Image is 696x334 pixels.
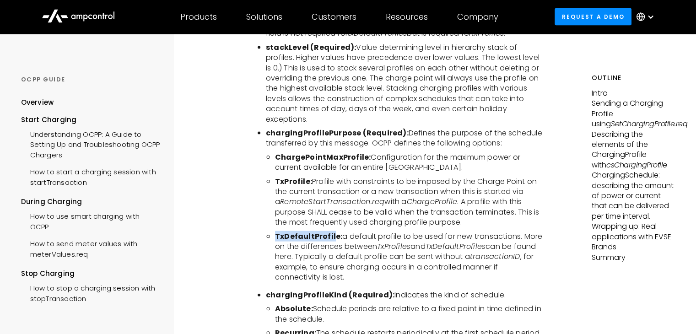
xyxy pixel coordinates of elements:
a: How to stop a charging session with stopTransaction [21,279,160,306]
div: During Charging [21,197,160,207]
i: TxProfiles [377,241,410,252]
li: Defines the purpose of the schedule transferred by this message. OCPP defines the following options: [266,128,544,149]
i: transactionID [470,251,520,262]
em: csChargingProfile [606,160,667,170]
p: Intro [592,88,675,98]
div: OCPP GUIDE [21,75,160,84]
a: Overview [21,97,54,114]
p: ChargingSchedule: describing the amount of power or current that can be delivered per time interval. [592,170,675,221]
a: Request a demo [555,8,631,25]
i: RemoteStartTransaction.req [280,196,384,207]
a: Understanding OCPP: A Guide to Setting Up and Troubleshooting OCPP Chargers [21,125,160,162]
div: Resources [386,12,428,22]
h5: Outline [592,73,675,83]
div: Customers [312,12,356,22]
li: a default profile to be used for new transactions. More on the differences between and can be fou... [275,232,544,283]
b: TxProfile: [275,176,312,187]
div: Products [180,12,217,22]
li: Configuration for the maximum power or current available for an entire [GEOGRAPHIC_DATA]. [275,152,544,173]
li: Schedule periods are relative to a fixed point in time defined in the schedule. [275,304,544,324]
li: Value determining level in hierarchy stack of profiles. Higher values have precedence over lower ... [266,43,544,124]
a: How to send meter values with meterValues.req [21,234,160,262]
i: TxDefaultProfiles [426,241,486,252]
div: Solutions [246,12,282,22]
b: chargingProfilePurpose (Required): [266,128,409,138]
li: Indicates the kind of schedule. [266,290,544,300]
p: Summary [592,253,675,263]
div: Start Charging [21,115,160,125]
i: ChargeProfile [406,196,457,207]
p: Describing the elements of the ChargingProfile with [592,129,675,171]
a: How to start a charging session with startTransaction [21,162,160,190]
b: chargingProfileKind (Required): [266,290,394,300]
b: Absolute: [275,303,313,314]
b: stackLevel (Required): [266,42,356,53]
p: Sending a Charging Profile using [592,98,675,129]
em: SetChargingProfile.req [611,119,687,129]
p: Wrapping up: Real applications with EVSE Brands [592,221,675,252]
div: Company [457,12,498,22]
div: Overview [21,97,54,108]
b: ChargePointMaxProfile: [275,152,371,162]
div: Stop Charging [21,269,160,279]
a: How to use smart charging with OCPP [21,207,160,234]
b: TxDefaultProfile: [275,231,342,242]
li: Profile with constraints to be imposed by the Charge Point on the current transaction or a new tr... [275,177,544,228]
